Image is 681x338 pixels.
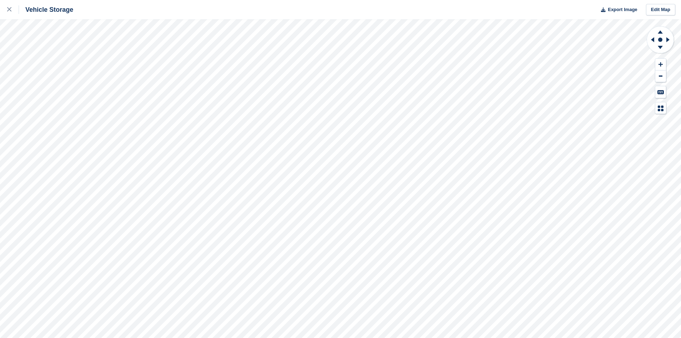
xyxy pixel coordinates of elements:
a: Edit Map [646,4,675,16]
div: Vehicle Storage [19,5,73,14]
span: Export Image [608,6,637,13]
button: Keyboard Shortcuts [655,86,666,98]
button: Export Image [597,4,637,16]
button: Zoom Out [655,70,666,82]
button: Map Legend [655,102,666,114]
button: Zoom In [655,59,666,70]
